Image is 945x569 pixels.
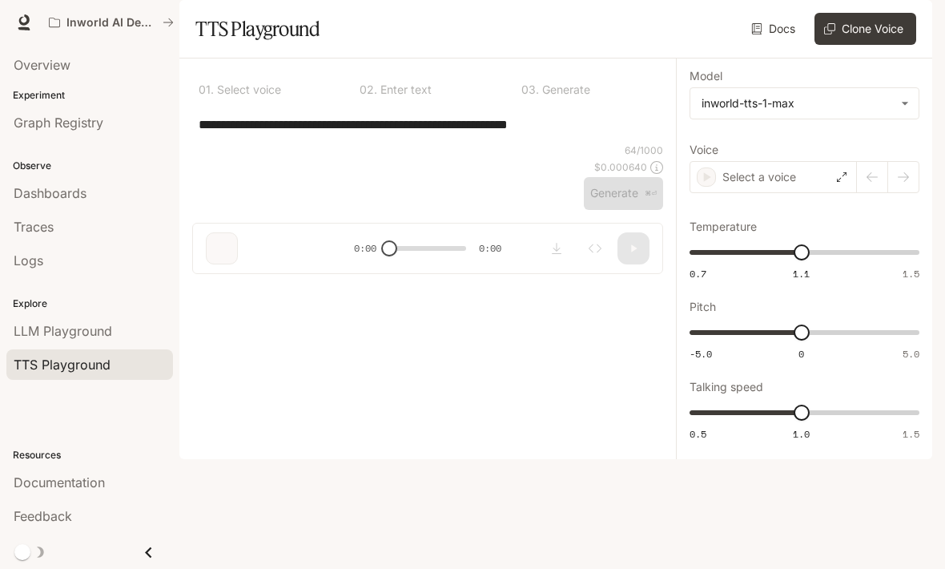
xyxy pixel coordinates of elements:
[793,427,810,441] span: 1.0
[594,160,647,174] p: $ 0.000640
[748,13,802,45] a: Docs
[539,84,590,95] p: Generate
[690,88,919,119] div: inworld-tts-1-max
[903,347,919,361] span: 5.0
[66,16,156,30] p: Inworld AI Demos
[903,427,919,441] span: 1.5
[690,301,716,313] p: Pitch
[199,84,214,95] p: 0 1 .
[722,169,796,185] p: Select a voice
[690,221,757,232] p: Temperature
[690,427,706,441] span: 0.5
[690,267,706,280] span: 0.7
[690,381,763,393] p: Talking speed
[798,347,804,361] span: 0
[690,71,722,82] p: Model
[690,144,718,155] p: Voice
[360,84,377,95] p: 0 2 .
[702,95,893,111] div: inworld-tts-1-max
[377,84,432,95] p: Enter text
[814,13,916,45] button: Clone Voice
[195,13,320,45] h1: TTS Playground
[793,267,810,280] span: 1.1
[625,143,663,157] p: 64 / 1000
[214,84,281,95] p: Select voice
[42,6,181,38] button: All workspaces
[521,84,539,95] p: 0 3 .
[690,347,712,361] span: -5.0
[903,267,919,280] span: 1.5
